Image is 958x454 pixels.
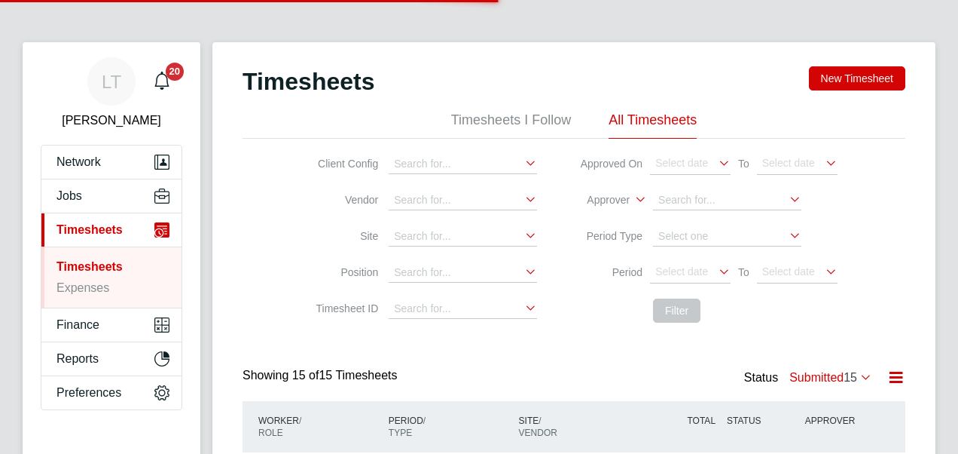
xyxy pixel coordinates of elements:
span: Reports [56,352,99,366]
input: Search for... [389,263,537,283]
label: Approved On [575,157,642,170]
button: Timesheets [41,213,182,247]
span: VENDOR [519,428,557,438]
span: TOTAL [687,416,715,426]
div: PERIOD [385,407,515,446]
input: Search for... [389,227,537,247]
span: Preferences [56,386,121,400]
label: Client Config [310,157,378,170]
div: Status [744,368,875,389]
span: / [299,416,301,426]
span: Lenka Turonova [41,112,182,130]
span: / [538,416,541,426]
span: Select date [762,265,815,278]
label: Submitted [789,371,872,384]
div: Showing [243,368,400,384]
button: Reports [41,342,182,376]
li: All Timesheets [609,112,697,139]
span: Select date [655,157,708,169]
label: Site [310,229,378,243]
span: 15 Timesheets [292,369,398,382]
button: Filter [653,299,700,323]
span: LT [102,72,121,91]
div: STATUS [723,407,801,434]
div: WORKER [255,407,385,446]
button: Jobs [41,179,182,213]
span: 15 of [292,369,319,382]
label: Period [575,265,642,279]
span: ROLE [258,428,283,438]
span: Network [56,155,101,169]
label: Timesheet ID [310,302,378,315]
label: Approver [562,193,630,207]
button: Finance [41,308,182,342]
button: Network [41,146,182,179]
button: Preferences [41,376,182,410]
input: Search for... [389,191,537,210]
span: / [423,416,426,426]
a: Go to home page [41,425,182,449]
a: 20 [147,57,177,106]
button: New Timesheet [809,66,905,90]
label: Period Type [575,229,642,243]
span: Select date [655,265,708,278]
span: TYPE [389,428,412,438]
li: Timesheets I Follow [451,112,571,139]
span: Timesheets [56,223,123,237]
span: To [734,263,754,281]
label: Position [310,265,378,279]
label: Vendor [310,193,378,207]
span: Jobs [56,189,82,203]
input: Select one [653,227,801,247]
input: Search for... [389,155,537,174]
span: Select date [762,157,815,169]
a: LT[PERSON_NAME] [41,57,182,130]
div: SITE [515,407,645,446]
span: Finance [56,318,99,332]
a: Expenses [56,281,109,294]
a: Timesheets [56,260,123,273]
span: To [734,155,754,173]
span: 20 [166,63,184,81]
img: fastbook-logo-retina.png [41,425,182,449]
h2: Timesheets [243,66,375,97]
input: Search for... [389,299,537,319]
span: 15 [844,371,857,384]
input: Search for... [653,191,801,210]
div: APPROVER [801,407,880,434]
div: Timesheets [41,247,182,308]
